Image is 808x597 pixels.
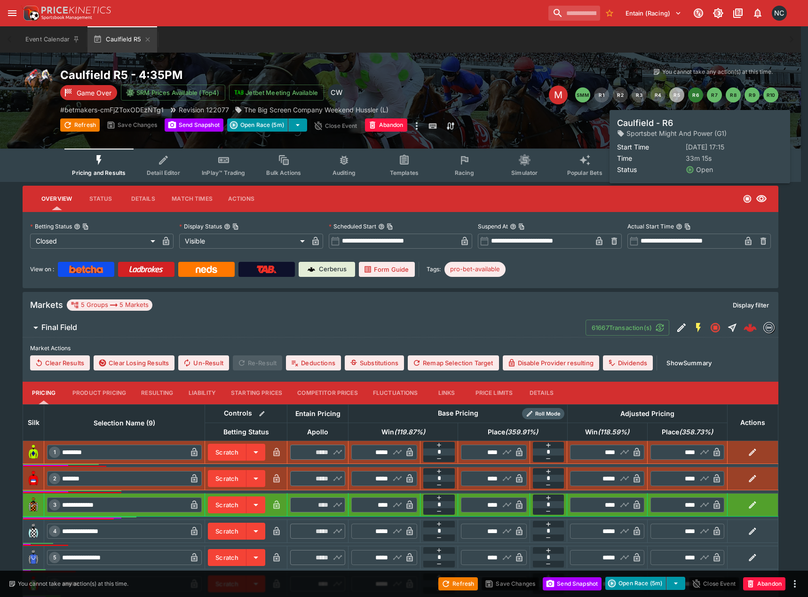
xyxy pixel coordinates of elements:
button: Caulfield R5 [87,26,157,53]
img: Ladbrokes [129,266,163,273]
div: Closed [30,234,158,249]
button: Match Times [164,188,220,210]
button: R1 [594,87,609,102]
div: 5 Groups 5 Markets [71,299,149,311]
button: Remap Selection Target [408,355,499,370]
em: ( 358.73 %) [679,426,713,438]
p: Copy To Clipboard [60,105,164,115]
p: You cannot take any action(s) at this time. [18,580,128,588]
button: Resulting [134,382,181,404]
span: pro-bet-available [444,265,506,274]
a: bc3baf8b-594b-4909-8a00-6ccdba580413 [741,318,760,337]
button: Bulk edit [256,408,268,420]
div: Event type filters [64,149,736,182]
button: R10 [763,87,778,102]
p: Display Status [179,222,222,230]
span: Roll Mode [531,410,564,418]
button: Clear Losing Results [94,355,174,370]
img: runner 5 [26,550,41,565]
button: Product Pricing [65,382,134,404]
label: View on : [30,262,54,277]
div: bc3baf8b-594b-4909-8a00-6ccdba580413 [744,321,757,334]
img: runner 1 [26,445,41,460]
div: Base Pricing [434,408,482,419]
button: Competitor Prices [290,382,365,404]
button: R8 [726,87,741,102]
span: 5 [51,554,58,561]
span: InPlay™ Trading [202,169,245,176]
button: Notifications [749,5,766,22]
button: Copy To Clipboard [82,223,89,230]
button: Edit Detail [673,319,690,336]
p: Scheduled Start [329,222,376,230]
div: Chris Winter [328,84,345,101]
img: TabNZ [257,266,277,273]
div: Start From [641,119,778,134]
span: Detail Editor [147,169,180,176]
button: Straight [724,319,741,336]
svg: Closed [710,322,721,333]
button: R7 [707,87,722,102]
button: Event Calendar [20,26,86,53]
span: System Controls [682,169,729,176]
th: Controls [205,404,287,423]
span: Place [477,426,548,438]
span: Place [651,426,723,438]
span: Simulator [511,169,538,176]
img: runner 2 [26,471,41,486]
img: runner 4 [26,524,41,539]
img: horse_racing.png [23,68,53,98]
a: Form Guide [359,262,415,277]
span: Mark an event as closed and abandoned. [365,120,407,129]
button: Disable Provider resulting [503,355,599,370]
span: Re-Result [233,355,282,370]
button: Closed [707,319,724,336]
button: Send Snapshot [543,577,602,590]
span: Betting Status [213,426,279,438]
button: R9 [745,87,760,102]
img: Cerberus [308,266,315,273]
button: Clear Results [30,355,90,370]
div: betmakers [763,322,775,333]
button: ShowSummary [661,355,717,370]
h6: Final Field [41,322,77,332]
label: Market Actions [30,341,771,355]
span: Bulk Actions [266,169,301,176]
button: Copy To Clipboard [387,223,393,230]
button: No Bookmarks [602,6,617,21]
span: Auditing [333,169,356,176]
button: Display filter [727,298,775,313]
span: Win [575,426,640,438]
button: Jetbet Meeting Available [229,85,324,101]
th: Apollo [287,423,349,440]
span: Related Events [625,169,665,176]
button: Price Limits [468,382,521,404]
button: Fluctuations [365,382,426,404]
span: Mark an event as closed and abandoned. [743,578,785,588]
em: ( 359.91 %) [505,426,538,438]
div: Nick Conway [772,6,787,21]
button: Abandon [743,577,785,590]
span: Win [371,426,436,438]
p: Actual Start Time [627,222,674,230]
img: Betcha [69,266,103,273]
h2: Copy To Clipboard [60,68,420,82]
div: Show/hide Price Roll mode configuration. [522,408,564,419]
button: select merge strategy [288,118,307,132]
div: split button [605,577,685,590]
th: Silk [23,404,44,440]
span: 4 [51,528,58,534]
button: Scratch [208,470,246,487]
button: Overview [34,188,79,210]
img: logo-cerberus--red.svg [744,321,757,334]
button: Links [426,382,468,404]
span: 3 [51,502,58,508]
button: SRM Prices Available (Top4) [121,85,225,101]
button: R5 [669,87,684,102]
p: Revision 122077 [179,105,229,115]
button: Copy To Clipboard [518,223,525,230]
input: search [548,6,600,21]
button: Scratch [208,496,246,513]
button: R3 [632,87,647,102]
svg: Visible [756,193,767,204]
